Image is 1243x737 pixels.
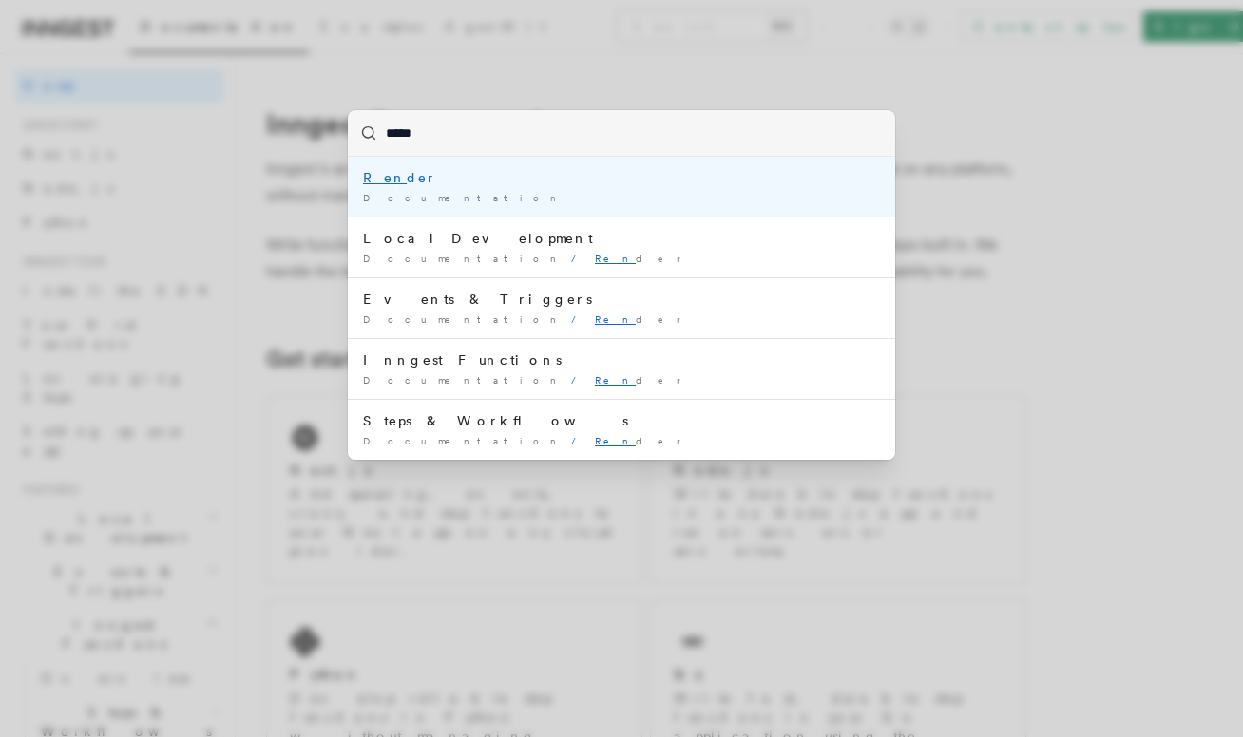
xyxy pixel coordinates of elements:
mark: Ren [595,313,636,325]
span: / [571,253,587,264]
div: Events & Triggers [363,290,880,309]
span: der [595,253,693,264]
span: Documentation [363,435,564,446]
span: / [571,374,587,386]
div: Local Development [363,229,880,248]
span: / [571,313,587,325]
div: der [363,168,880,187]
span: Documentation [363,253,564,264]
span: / [571,435,587,446]
span: Documentation [363,192,564,203]
span: der [595,435,693,446]
mark: Ren [595,435,636,446]
mark: Ren [595,374,636,386]
div: Inngest Functions [363,350,880,369]
mark: Ren [363,170,407,185]
span: der [595,374,693,386]
span: Documentation [363,313,564,325]
span: der [595,313,693,325]
div: Steps & Workflows [363,411,880,430]
span: Documentation [363,374,564,386]
mark: Ren [595,253,636,264]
